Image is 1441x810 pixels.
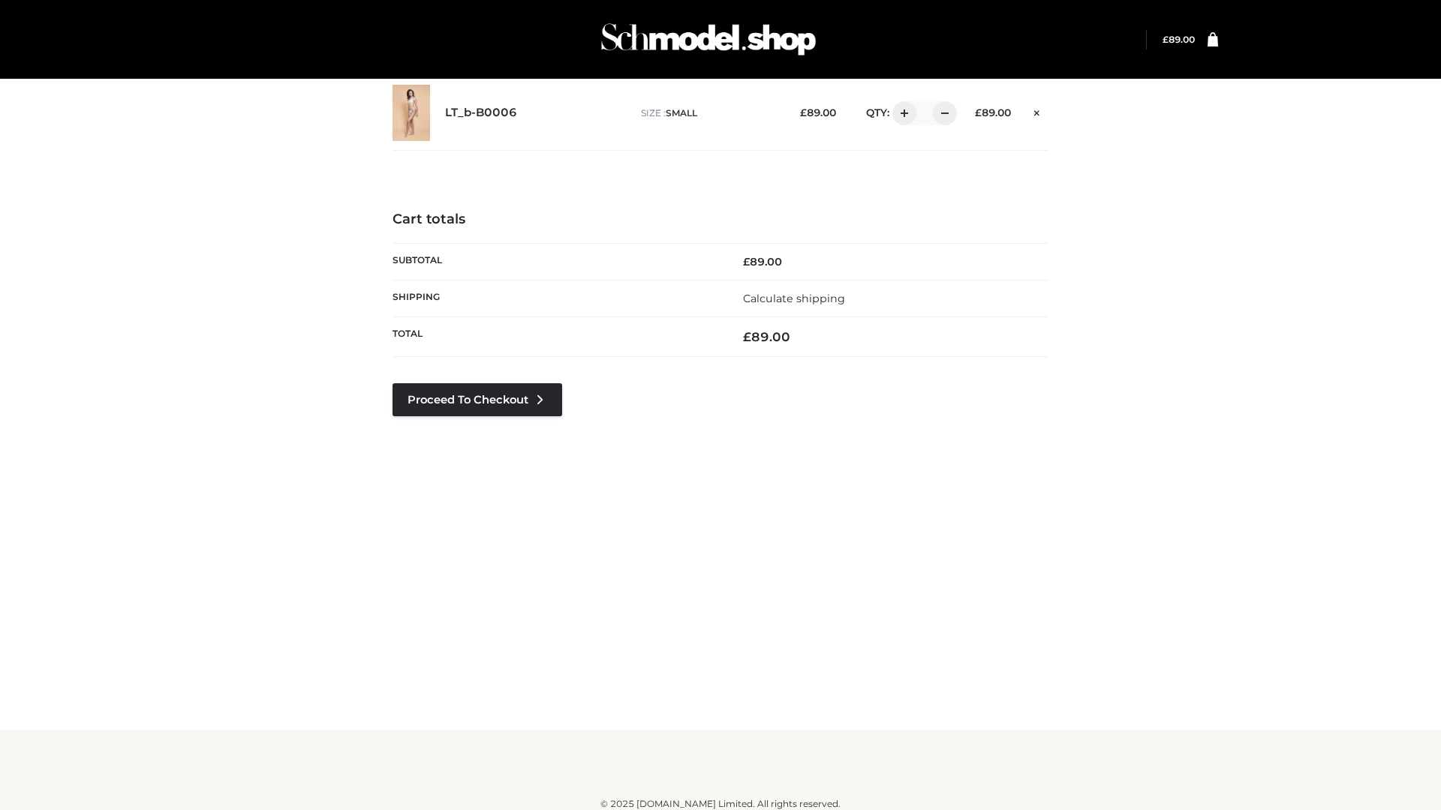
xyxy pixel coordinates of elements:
a: Proceed to Checkout [393,383,562,416]
a: LT_b-B0006 [445,106,517,120]
bdi: 89.00 [975,106,1011,118]
span: £ [1163,34,1169,45]
span: £ [743,255,750,268]
bdi: 89.00 [800,106,836,118]
bdi: 89.00 [743,255,782,268]
a: £89.00 [1163,34,1195,45]
bdi: 89.00 [1163,34,1195,45]
a: Remove this item [1026,101,1048,121]
th: Subtotal [393,243,720,280]
a: Calculate shipping [743,292,845,305]
span: SMALL [666,107,697,118]
span: £ [743,329,751,344]
th: Total [393,317,720,357]
p: size : [641,106,777,120]
img: Schmodel Admin 964 [596,10,821,69]
h4: Cart totals [393,211,1048,228]
span: £ [975,106,982,118]
div: QTY: [851,101,952,125]
th: Shipping [393,280,720,316]
span: £ [800,106,807,118]
bdi: 89.00 [743,329,790,344]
